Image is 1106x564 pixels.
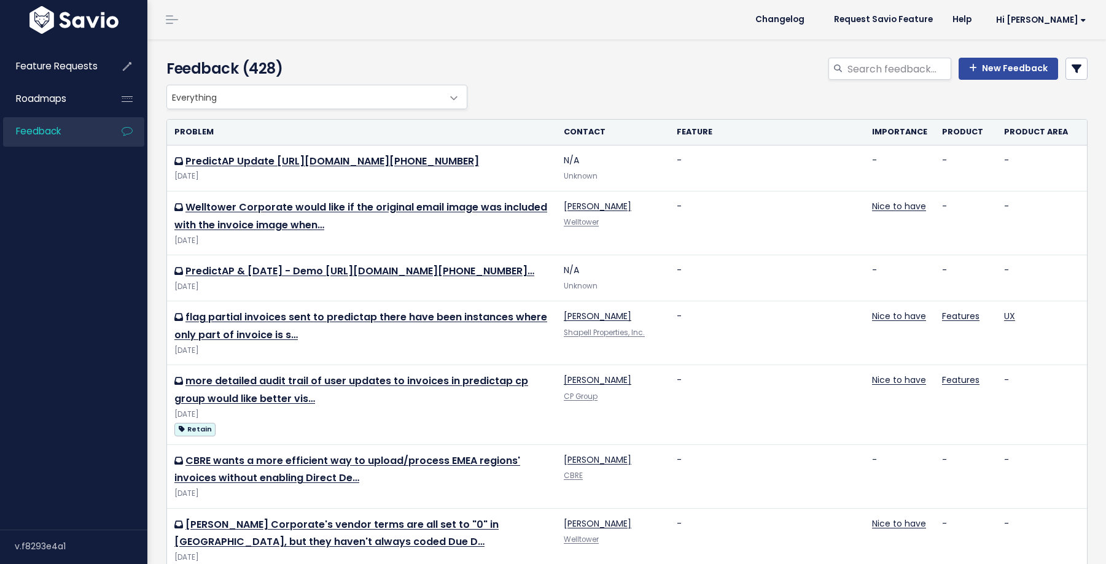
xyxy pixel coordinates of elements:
[174,234,549,247] div: [DATE]
[996,15,1086,25] span: Hi [PERSON_NAME]
[669,120,865,145] th: Feature
[556,255,669,301] td: N/A
[865,120,935,145] th: Importance
[3,85,102,113] a: Roadmaps
[174,310,547,342] a: flag partial invoices sent to predictap there have been instances where only part of invoice is s…
[997,255,1087,301] td: -
[865,255,935,301] td: -
[174,280,549,293] div: [DATE]
[167,120,556,145] th: Problem
[174,374,528,406] a: more detailed audit trail of user updates to invoices in predictap cp group would like better vis…
[872,374,926,386] a: Nice to have
[942,374,979,386] a: Features
[564,171,598,181] span: Unknown
[174,423,216,436] span: Retain
[564,454,631,466] a: [PERSON_NAME]
[669,191,865,255] td: -
[174,344,549,357] div: [DATE]
[174,421,216,436] a: Retain
[564,471,583,481] a: CBRE
[3,117,102,145] a: Feedback
[981,10,1096,29] a: Hi [PERSON_NAME]
[3,52,102,80] a: Feature Requests
[185,154,479,168] a: PredictAP Update [URL][DOMAIN_NAME][PHONE_NUMBER]
[185,264,534,278] a: PredictAP & [DATE] - Demo [URL][DOMAIN_NAME][PHONE_NUMBER]…
[166,85,467,109] span: Everything
[669,444,865,508] td: -
[997,191,1087,255] td: -
[174,170,549,183] div: [DATE]
[174,487,549,500] div: [DATE]
[865,145,935,191] td: -
[846,58,951,80] input: Search feedback...
[935,145,997,191] td: -
[16,92,66,105] span: Roadmaps
[556,145,669,191] td: N/A
[872,310,926,322] a: Nice to have
[556,120,669,145] th: Contact
[174,517,499,549] a: [PERSON_NAME] Corporate's vendor terms are all set to "0" in [GEOGRAPHIC_DATA], but they haven't ...
[564,535,599,544] a: Welltower
[935,444,997,508] td: -
[26,6,122,34] img: logo-white.9d6f32f41409.svg
[824,10,943,29] a: Request Savio Feature
[564,281,598,291] span: Unknown
[167,85,442,109] span: Everything
[564,374,631,386] a: [PERSON_NAME]
[669,145,865,191] td: -
[997,145,1087,191] td: -
[669,255,865,301] td: -
[16,125,61,137] span: Feedback
[174,200,547,232] a: Welltower Corporate would like if the original email image was included with the invoice image when…
[564,200,631,212] a: [PERSON_NAME]
[174,454,520,485] a: CBRE wants a more efficient way to upload/process EMEA regions' invoices without enabling Direct De…
[174,551,549,564] div: [DATE]
[942,310,979,322] a: Features
[174,408,549,421] div: [DATE]
[943,10,981,29] a: Help
[564,517,631,530] a: [PERSON_NAME]
[872,200,926,212] a: Nice to have
[564,392,598,401] a: CP Group
[564,310,631,322] a: [PERSON_NAME]
[865,444,935,508] td: -
[16,60,98,72] span: Feature Requests
[935,191,997,255] td: -
[564,328,645,338] a: Shapell Properties, Inc.
[669,365,865,444] td: -
[935,255,997,301] td: -
[1004,310,1015,322] a: UX
[997,120,1087,145] th: Product Area
[669,301,865,365] td: -
[755,15,804,24] span: Changelog
[166,58,461,80] h4: Feedback (428)
[997,444,1087,508] td: -
[959,58,1058,80] a: New Feedback
[564,217,599,227] a: Welltower
[997,365,1087,444] td: -
[935,120,997,145] th: Product
[15,530,147,562] div: v.f8293e4a1
[872,517,926,530] a: Nice to have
